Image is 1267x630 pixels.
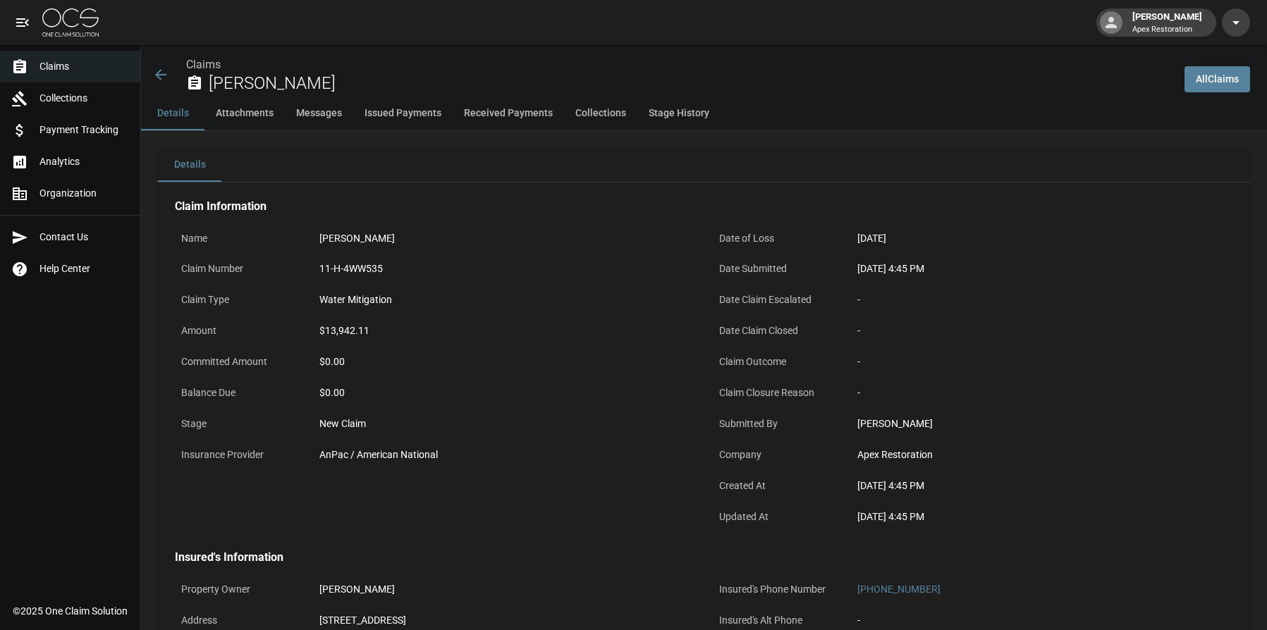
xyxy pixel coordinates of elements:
div: [PERSON_NAME] [1127,10,1208,35]
button: Messages [285,97,353,130]
a: [PHONE_NUMBER] [857,583,941,595]
div: - [857,354,1228,369]
p: Apex Restoration [1132,24,1202,36]
button: Details [158,148,221,182]
div: 11-H-4WW535 [319,261,383,276]
button: open drawer [8,8,37,37]
div: $0.00 [319,354,690,369]
p: Stage [175,410,302,438]
p: Committed Amount [175,348,302,376]
div: [DATE] 4:45 PM [857,261,1228,276]
p: Date Claim Escalated [713,286,840,314]
h4: Insured's Information [175,550,1233,564]
button: Received Payments [453,97,564,130]
div: - [857,323,1228,338]
div: $13,942.11 [319,323,369,338]
span: Payment Tracking [39,123,129,137]
p: Name [175,225,302,252]
p: Insurance Provider [175,441,302,469]
p: Claim Closure Reason [713,379,840,407]
span: Claims [39,59,129,74]
button: Attachments [204,97,285,130]
img: ocs-logo-white-transparent.png [42,8,99,37]
p: Insured's Phone Number [713,576,840,603]
p: Date Claim Closed [713,317,840,345]
div: anchor tabs [141,97,1267,130]
h4: Claim Information [175,199,1233,214]
div: [DATE] [857,231,886,246]
p: Date Submitted [713,255,840,283]
div: $0.00 [319,385,690,400]
a: Claims [186,58,221,71]
button: Collections [564,97,637,130]
div: New Claim [319,416,690,431]
button: Issued Payments [353,97,453,130]
span: Help Center [39,261,129,276]
p: Company [713,441,840,469]
div: [PERSON_NAME] [319,582,395,597]
p: Claim Outcome [713,348,840,376]
p: Balance Due [175,379,302,407]
button: Details [141,97,204,130]
p: Date of Loss [713,225,840,252]
nav: breadcrumb [186,56,1173,73]
span: Contact Us [39,230,129,245]
p: Submitted By [713,410,840,438]
p: Claim Number [175,255,302,283]
div: details tabs [158,148,1250,182]
div: [DATE] 4:45 PM [857,509,1228,524]
p: Claim Type [175,286,302,314]
span: Organization [39,186,129,201]
div: - [857,385,1228,400]
div: [STREET_ADDRESS] [319,613,425,628]
p: Amount [175,317,302,345]
h2: [PERSON_NAME] [209,73,1173,94]
span: Analytics [39,154,129,169]
button: Stage History [637,97,721,130]
div: - [857,292,1228,307]
p: Created At [713,472,840,500]
div: - [857,613,860,628]
div: Apex Restoration [857,447,1228,462]
div: [DATE] 4:45 PM [857,478,1228,493]
span: Collections [39,91,129,106]
div: [PERSON_NAME] [319,231,395,246]
div: Water Mitigation [319,292,392,307]
a: AllClaims [1185,66,1250,92]
div: © 2025 One Claim Solution [13,604,128,618]
div: [PERSON_NAME] [857,416,1228,431]
div: AnPac / American National [319,447,438,462]
p: Updated At [713,503,840,531]
p: Property Owner [175,576,302,603]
